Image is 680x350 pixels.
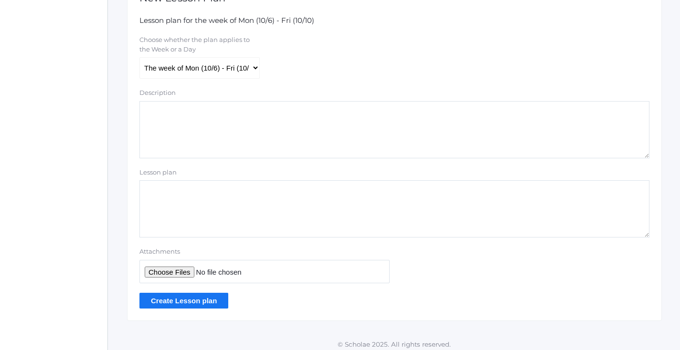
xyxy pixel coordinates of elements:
label: Choose whether the plan applies to the Week or a Day [139,35,259,54]
label: Description [139,88,176,98]
p: © Scholae 2025. All rights reserved. [108,340,680,349]
label: Lesson plan [139,168,177,177]
input: Create Lesson plan [139,293,228,309]
span: Lesson plan for the week of Mon (10/6) - Fri (10/10) [139,16,314,25]
label: Attachments [139,247,390,257]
